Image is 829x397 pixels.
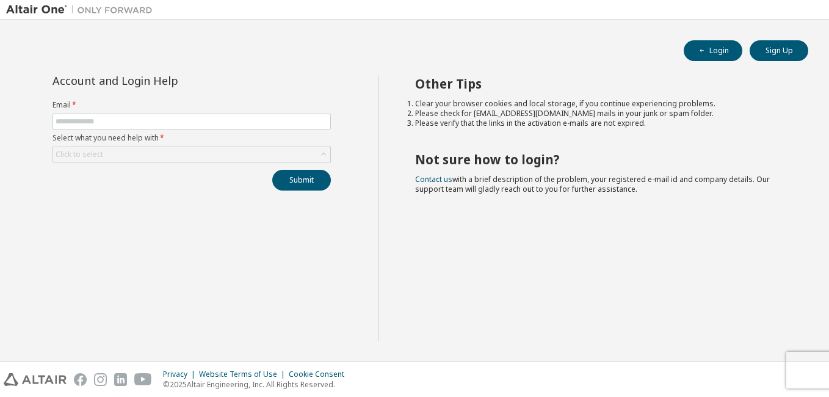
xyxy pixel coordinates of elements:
[52,76,275,86] div: Account and Login Help
[74,373,87,386] img: facebook.svg
[53,147,330,162] div: Click to select
[134,373,152,386] img: youtube.svg
[199,370,289,379] div: Website Terms of Use
[52,133,331,143] label: Select what you need help with
[163,370,199,379] div: Privacy
[415,76,787,92] h2: Other Tips
[415,109,787,118] li: Please check for [EMAIL_ADDRESS][DOMAIN_NAME] mails in your junk or spam folder.
[6,4,159,16] img: Altair One
[415,174,770,194] span: with a brief description of the problem, your registered e-mail id and company details. Our suppo...
[415,99,787,109] li: Clear your browser cookies and local storage, if you continue experiencing problems.
[52,100,331,110] label: Email
[163,379,352,390] p: © 2025 Altair Engineering, Inc. All Rights Reserved.
[272,170,331,191] button: Submit
[415,174,452,184] a: Contact us
[4,373,67,386] img: altair_logo.svg
[114,373,127,386] img: linkedin.svg
[750,40,808,61] button: Sign Up
[415,118,787,128] li: Please verify that the links in the activation e-mails are not expired.
[289,370,352,379] div: Cookie Consent
[94,373,107,386] img: instagram.svg
[415,151,787,167] h2: Not sure how to login?
[56,150,103,159] div: Click to select
[684,40,742,61] button: Login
